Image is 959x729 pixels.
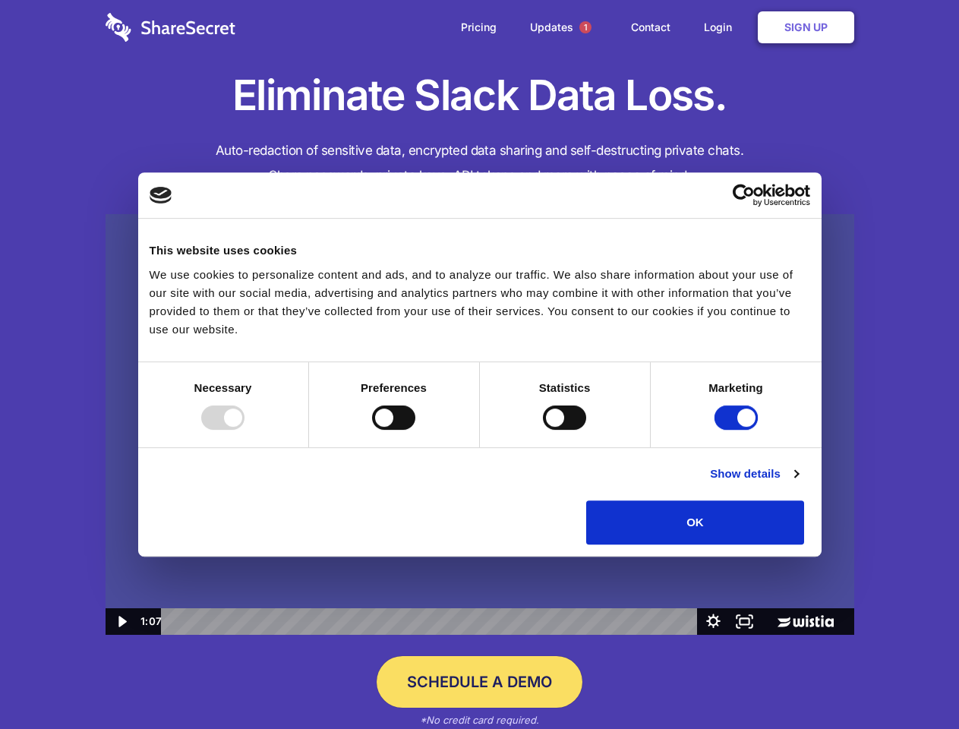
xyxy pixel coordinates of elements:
[420,714,539,726] em: *No credit card required.
[377,656,582,708] a: Schedule a Demo
[579,21,591,33] span: 1
[106,608,137,635] button: Play Video
[173,608,690,635] div: Playbar
[760,608,853,635] a: Wistia Logo -- Learn More
[729,608,760,635] button: Fullscreen
[708,381,763,394] strong: Marketing
[539,381,591,394] strong: Statistics
[361,381,427,394] strong: Preferences
[883,653,941,711] iframe: Drift Widget Chat Controller
[616,4,686,51] a: Contact
[446,4,512,51] a: Pricing
[698,608,729,635] button: Show settings menu
[710,465,798,483] a: Show details
[150,187,172,204] img: logo
[106,138,854,188] h4: Auto-redaction of sensitive data, encrypted data sharing and self-destructing private chats. Shar...
[586,500,804,544] button: OK
[106,214,854,636] img: Sharesecret
[689,4,755,51] a: Login
[677,184,810,207] a: Usercentrics Cookiebot - opens in a new window
[150,266,810,339] div: We use cookies to personalize content and ads, and to analyze our traffic. We also share informat...
[106,13,235,42] img: logo-wordmark-white-trans-d4663122ce5f474addd5e946df7df03e33cb6a1c49d2221995e7729f52c070b2.svg
[758,11,854,43] a: Sign Up
[106,68,854,123] h1: Eliminate Slack Data Loss.
[194,381,252,394] strong: Necessary
[150,241,810,260] div: This website uses cookies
